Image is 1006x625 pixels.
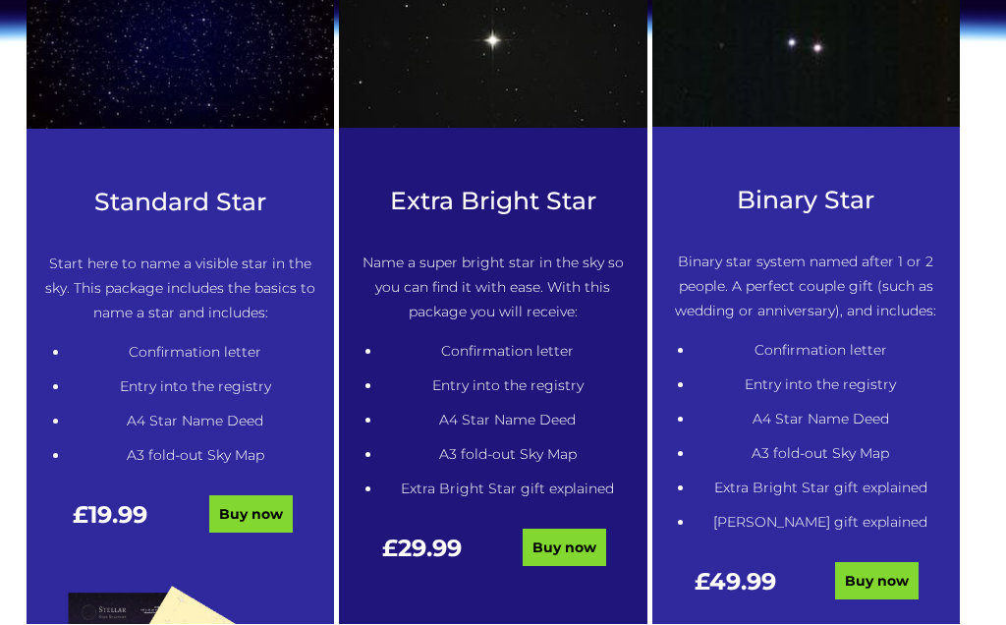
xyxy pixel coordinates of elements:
p: Name a super bright star in the sky so you can find it with ease. With this package you will rece... [352,252,635,325]
span: 29.99 [398,535,462,563]
a: Buy now [835,563,919,600]
a: Buy now [209,496,293,534]
li: A3 fold-out Sky Map [694,442,947,467]
li: A3 fold-out Sky Map [69,444,322,469]
li: Confirmation letter [694,339,947,364]
li: A3 fold-out Sky Map [381,443,635,468]
li: Entry into the registry [381,374,635,399]
li: Confirmation letter [381,340,635,365]
div: £ [352,537,493,581]
li: A4 Star Name Deed [69,410,322,434]
li: A4 Star Name Deed [694,408,947,432]
li: Extra Bright Star gift explained [381,478,635,502]
li: Entry into the registry [694,373,947,398]
li: [PERSON_NAME] gift explained [694,511,947,536]
li: Confirmation letter [69,341,322,366]
h3: Binary Star [664,187,947,215]
p: Start here to name a visible star in the sky. This package includes the basics to name a star and... [39,253,322,326]
div: £ [664,570,806,614]
p: Binary star system named after 1 or 2 people. A perfect couple gift (such as wedding or anniversa... [664,251,947,324]
div: £ [39,503,181,547]
h3: Standard Star [39,189,322,217]
span: 49.99 [709,568,776,597]
a: Buy now [523,530,606,567]
h3: Extra Bright Star [352,188,635,216]
span: 19.99 [88,501,147,530]
li: A4 Star Name Deed [381,409,635,433]
li: Entry into the registry [69,375,322,400]
li: Extra Bright Star gift explained [694,477,947,501]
